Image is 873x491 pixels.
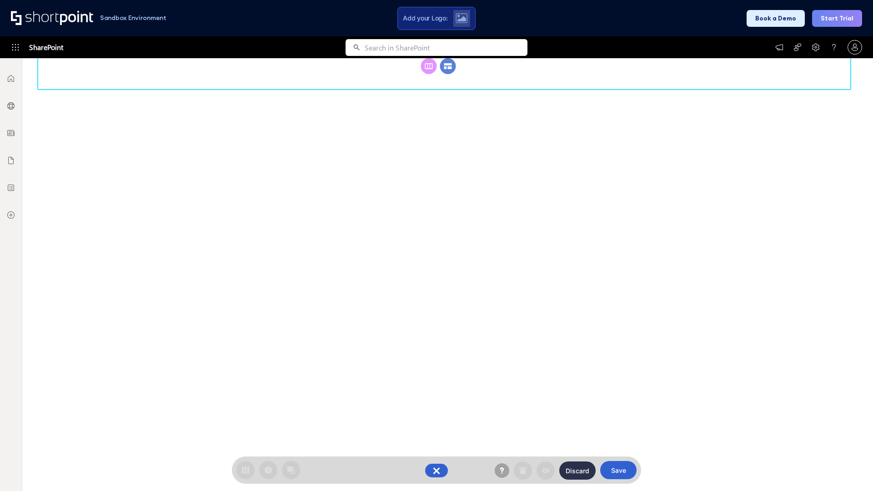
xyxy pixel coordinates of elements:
button: Start Trial [812,10,862,27]
button: Book a Demo [747,10,805,27]
button: Save [600,461,637,479]
span: Add your Logo: [403,14,447,22]
img: Upload logo [456,13,467,23]
button: Discard [559,461,596,480]
h1: Sandbox Environment [100,15,166,20]
input: Search in SharePoint [365,39,527,56]
iframe: Chat Widget [828,447,873,491]
span: SharePoint [29,36,63,58]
